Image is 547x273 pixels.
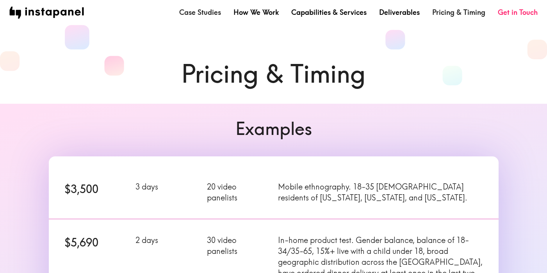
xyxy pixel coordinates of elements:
[379,7,420,17] a: Deliverables
[233,7,279,17] a: How We Work
[64,235,127,250] h6: $5,690
[49,56,499,91] h1: Pricing & Timing
[179,7,221,17] a: Case Studies
[278,181,483,203] p: Mobile ethnography. 18-35 [DEMOGRAPHIC_DATA] residents of [US_STATE], [US_STATE], and [US_STATE].
[207,235,269,257] p: 30 video panelists
[135,181,198,192] p: 3 days
[291,7,367,17] a: Capabilities & Services
[432,7,485,17] a: Pricing & Timing
[49,116,499,141] h6: Examples
[498,7,538,17] a: Get in Touch
[64,181,127,197] h6: $3,500
[135,235,198,246] p: 2 days
[207,181,269,203] p: 20 video panelists
[9,7,84,19] img: instapanel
